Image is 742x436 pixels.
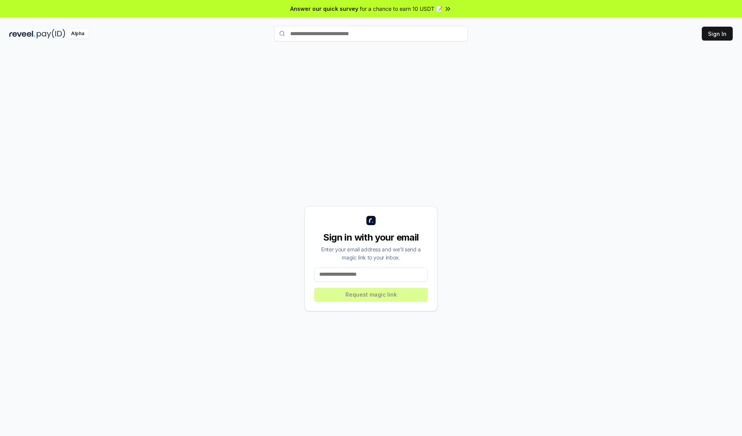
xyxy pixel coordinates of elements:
img: logo_small [366,216,376,225]
img: pay_id [37,29,65,39]
div: Alpha [67,29,88,39]
img: reveel_dark [9,29,35,39]
span: Answer our quick survey [290,5,358,13]
span: for a chance to earn 10 USDT 📝 [360,5,442,13]
div: Enter your email address and we’ll send a magic link to your inbox. [314,245,428,261]
div: Sign in with your email [314,231,428,244]
button: Sign In [702,27,733,41]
